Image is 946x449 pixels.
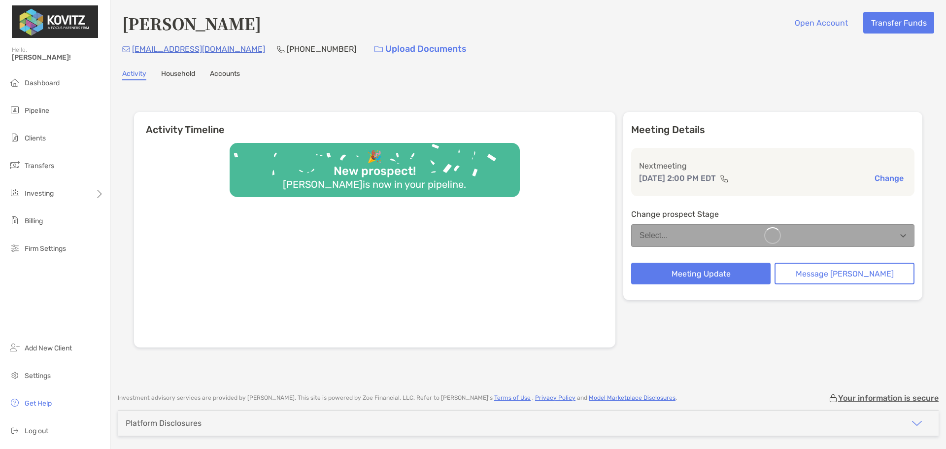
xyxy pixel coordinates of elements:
[330,164,420,178] div: New prospect!
[368,38,473,60] a: Upload Documents
[363,150,386,164] div: 🎉
[25,244,66,253] span: Firm Settings
[631,263,771,284] button: Meeting Update
[9,132,21,143] img: clients icon
[25,189,54,198] span: Investing
[535,394,575,401] a: Privacy Policy
[720,174,729,182] img: communication type
[9,159,21,171] img: transfers icon
[210,69,240,80] a: Accounts
[277,45,285,53] img: Phone Icon
[872,173,907,183] button: Change
[287,43,356,55] p: [PHONE_NUMBER]
[25,106,49,115] span: Pipeline
[589,394,676,401] a: Model Marketplace Disclosures
[863,12,934,34] button: Transfer Funds
[639,172,716,184] p: [DATE] 2:00 PM EDT
[132,43,265,55] p: [EMAIL_ADDRESS][DOMAIN_NAME]
[838,393,939,403] p: Your information is secure
[161,69,195,80] a: Household
[494,394,531,401] a: Terms of Use
[134,112,615,136] h6: Activity Timeline
[9,369,21,381] img: settings icon
[25,162,54,170] span: Transfers
[9,76,21,88] img: dashboard icon
[12,4,98,39] img: Zoe Logo
[775,263,914,284] button: Message [PERSON_NAME]
[9,242,21,254] img: firm-settings icon
[9,214,21,226] img: billing icon
[118,394,677,402] p: Investment advisory services are provided by [PERSON_NAME] . This site is powered by Zoe Financia...
[9,424,21,436] img: logout icon
[279,178,470,190] div: [PERSON_NAME] is now in your pipeline.
[122,46,130,52] img: Email Icon
[374,46,383,53] img: button icon
[230,143,520,189] img: Confetti
[787,12,855,34] button: Open Account
[25,427,48,435] span: Log out
[25,399,52,408] span: Get Help
[9,187,21,199] img: investing icon
[126,418,202,428] div: Platform Disclosures
[9,104,21,116] img: pipeline icon
[122,69,146,80] a: Activity
[122,12,261,35] h4: [PERSON_NAME]
[25,344,72,352] span: Add New Client
[12,53,104,62] span: [PERSON_NAME]!
[631,124,914,136] p: Meeting Details
[9,397,21,409] img: get-help icon
[631,208,914,220] p: Change prospect Stage
[639,160,907,172] p: Next meeting
[25,217,43,225] span: Billing
[9,342,21,353] img: add_new_client icon
[911,417,923,429] img: icon arrow
[25,372,51,380] span: Settings
[25,79,60,87] span: Dashboard
[25,134,46,142] span: Clients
